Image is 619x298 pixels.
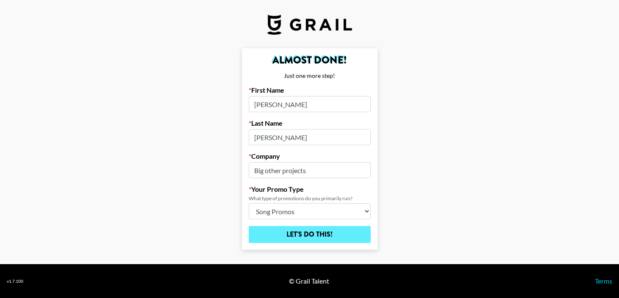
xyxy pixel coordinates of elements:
label: Last Name [249,119,371,127]
img: Grail Talent Logo [267,14,352,35]
input: Let's Do This! [249,226,371,243]
label: Company [249,152,371,160]
input: Company [249,162,371,178]
input: First Name [249,96,371,112]
label: First Name [249,86,371,94]
h2: Almost Done! [249,55,371,65]
a: Terms [595,277,612,285]
div: What type of promotions do you primarily run? [249,195,371,201]
label: Your Promo Type [249,185,371,193]
input: Last Name [249,129,371,145]
div: Just one more step! [249,72,371,80]
div: v 1.7.100 [7,279,23,284]
div: © Grail Talent [289,277,329,285]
